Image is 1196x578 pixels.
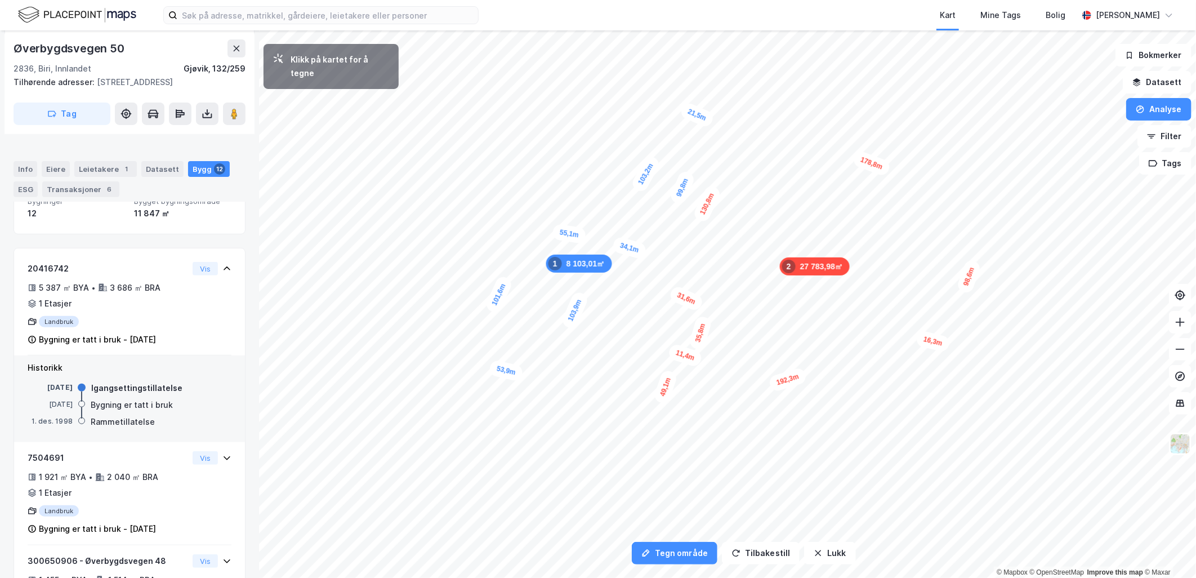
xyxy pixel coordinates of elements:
div: Map marker [630,154,662,194]
div: Bygning er tatt i bruk [91,398,173,412]
div: [DATE] [28,383,73,393]
div: Map marker [956,259,982,295]
div: 6 [104,184,115,195]
div: Map marker [915,330,950,353]
div: Gjøvik, 132/259 [184,62,246,75]
button: Vis [193,554,218,568]
div: Rammetillatelse [91,415,155,429]
div: • [88,473,93,482]
div: • [91,283,96,292]
button: Lukk [804,542,855,564]
input: Søk på adresse, matrikkel, gårdeiere, leietakere eller personer [177,7,478,24]
div: 3 686 ㎡ BRA [110,281,160,295]
div: Map marker [692,184,722,224]
div: 11 847 ㎡ [134,207,231,220]
div: Map marker [768,367,807,393]
div: Øverbygdsvegen 50 [14,39,127,57]
div: Leietakere [74,161,137,177]
span: Tilhørende adresser: [14,77,97,87]
img: logo.f888ab2527a4732fd821a326f86c7f29.svg [18,5,136,25]
div: Info [14,161,37,177]
a: Improve this map [1087,568,1143,576]
div: Map marker [560,291,590,330]
a: OpenStreetMap [1030,568,1085,576]
div: [STREET_ADDRESS] [14,75,236,89]
div: Datasett [141,161,184,177]
button: Tegn område [632,542,717,564]
div: Map marker [552,224,587,244]
div: [PERSON_NAME] [1096,8,1160,22]
div: Map marker [546,255,612,273]
div: 12 [28,207,125,220]
div: Kart [940,8,956,22]
div: Map marker [780,257,850,275]
div: 7504691 [28,451,188,465]
div: Map marker [852,150,891,177]
div: 12 [214,163,225,175]
div: Map marker [653,369,679,405]
div: Bygning er tatt i bruk - [DATE] [39,333,156,346]
div: 1 [121,163,132,175]
span: Bygget bygningsområde [134,197,231,206]
div: Bygning er tatt i bruk - [DATE] [39,522,156,536]
div: 5 387 ㎡ BYA [39,281,89,295]
button: Tag [14,103,110,125]
div: Bolig [1046,8,1065,22]
button: Vis [193,262,218,275]
div: Map marker [667,343,703,368]
div: Mine Tags [980,8,1021,22]
div: 1 921 ㎡ BYA [39,470,86,484]
div: 2 [782,260,796,273]
button: Filter [1137,125,1191,148]
div: Bygg [188,161,230,177]
div: [DATE] [28,399,73,410]
div: Transaksjoner [42,181,119,197]
button: Vis [193,451,218,465]
div: 1 Etasjer [39,486,72,500]
div: Eiere [42,161,70,177]
div: Historikk [28,361,231,375]
button: Analyse [1126,98,1191,121]
button: Datasett [1123,71,1191,94]
div: 2836, Biri, Innlandet [14,62,91,75]
a: Mapbox [997,568,1028,576]
div: 1 [548,257,562,270]
button: Bokmerker [1115,44,1191,66]
div: Map marker [688,315,712,351]
div: 1 Etasjer [39,297,72,310]
button: Tags [1139,152,1191,175]
span: Bygninger [28,197,125,206]
div: Map marker [679,101,715,129]
div: Map marker [669,170,697,206]
div: Map marker [668,285,704,313]
img: Z [1170,433,1191,455]
iframe: Chat Widget [1140,524,1196,578]
div: Klikk på kartet for å tegne [291,53,390,80]
div: 20416742 [28,262,188,275]
div: Igangsettingstillatelse [91,381,182,395]
div: Map marker [489,359,524,382]
div: 2 040 ㎡ BRA [107,470,158,484]
div: 300650906 - Øverbygdsvegen 48 [28,554,188,568]
div: ESG [14,181,38,197]
button: Tilbakestill [722,542,800,564]
div: Map marker [612,236,647,260]
div: Map marker [484,275,514,314]
div: 1. des. 1998 [28,416,73,426]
